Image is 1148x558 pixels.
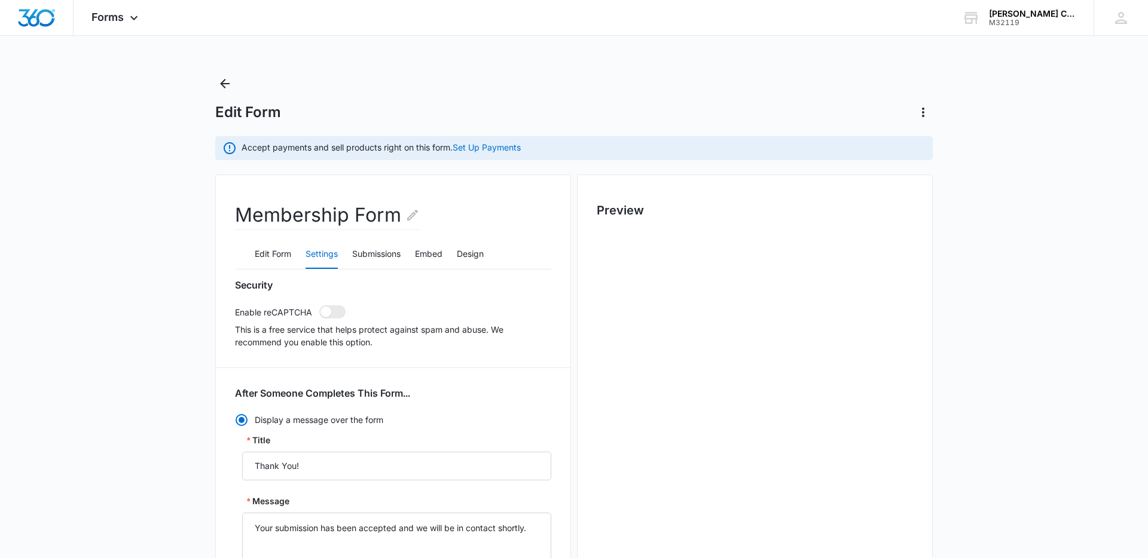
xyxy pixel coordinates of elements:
[235,279,273,291] h3: Security
[352,240,401,269] button: Submissions
[235,387,410,399] h3: After Someone Completes This Form...
[914,103,933,122] button: Actions
[215,74,234,93] button: Back
[306,240,338,269] button: Settings
[989,19,1076,27] div: account id
[235,201,420,230] h2: Membership Form
[247,434,270,447] label: Title
[91,11,124,23] span: Forms
[235,323,551,348] p: This is a free service that helps protect against spam and abuse. We recommend you enable this op...
[453,142,521,152] a: Set Up Payments
[597,201,913,219] h2: Preview
[457,240,484,269] button: Design
[247,495,289,508] label: Message
[255,240,291,269] button: Edit Form
[235,413,551,427] label: Display a message over the form
[242,141,521,154] p: Accept payments and sell products right on this form.
[235,306,312,318] p: Enable reCAPTCHA
[415,240,442,269] button: Embed
[405,201,420,229] button: Edit Form Name
[242,452,551,480] input: Title
[989,9,1076,19] div: account name
[215,103,281,121] h1: Edit Form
